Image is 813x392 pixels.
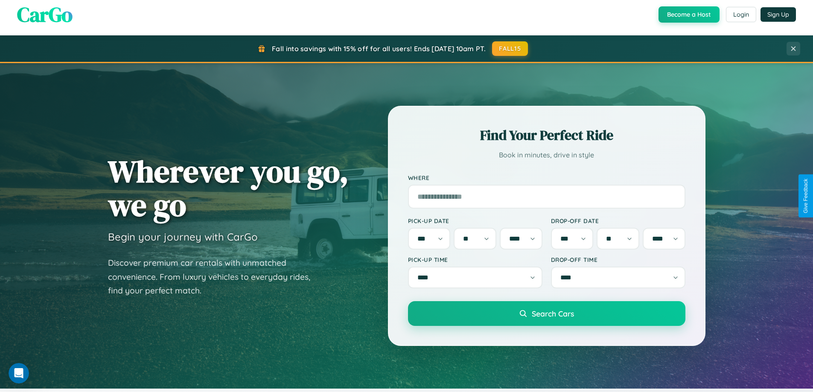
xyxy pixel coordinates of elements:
label: Drop-off Time [551,256,685,263]
span: Search Cars [532,309,574,318]
h2: Find Your Perfect Ride [408,126,685,145]
p: Discover premium car rentals with unmatched convenience. From luxury vehicles to everyday rides, ... [108,256,321,298]
button: Sign Up [761,7,796,22]
iframe: Intercom live chat [9,363,29,383]
button: Become a Host [659,6,720,23]
label: Pick-up Date [408,217,542,224]
div: Give Feedback [803,179,809,213]
button: Search Cars [408,301,685,326]
span: CarGo [17,0,73,29]
h1: Wherever you go, we go [108,154,349,222]
p: Book in minutes, drive in style [408,149,685,161]
label: Drop-off Date [551,217,685,224]
label: Pick-up Time [408,256,542,263]
span: Fall into savings with 15% off for all users! Ends [DATE] 10am PT. [272,44,486,53]
label: Where [408,174,685,181]
h3: Begin your journey with CarGo [108,230,258,243]
button: Login [726,7,756,22]
button: FALL15 [492,41,528,56]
